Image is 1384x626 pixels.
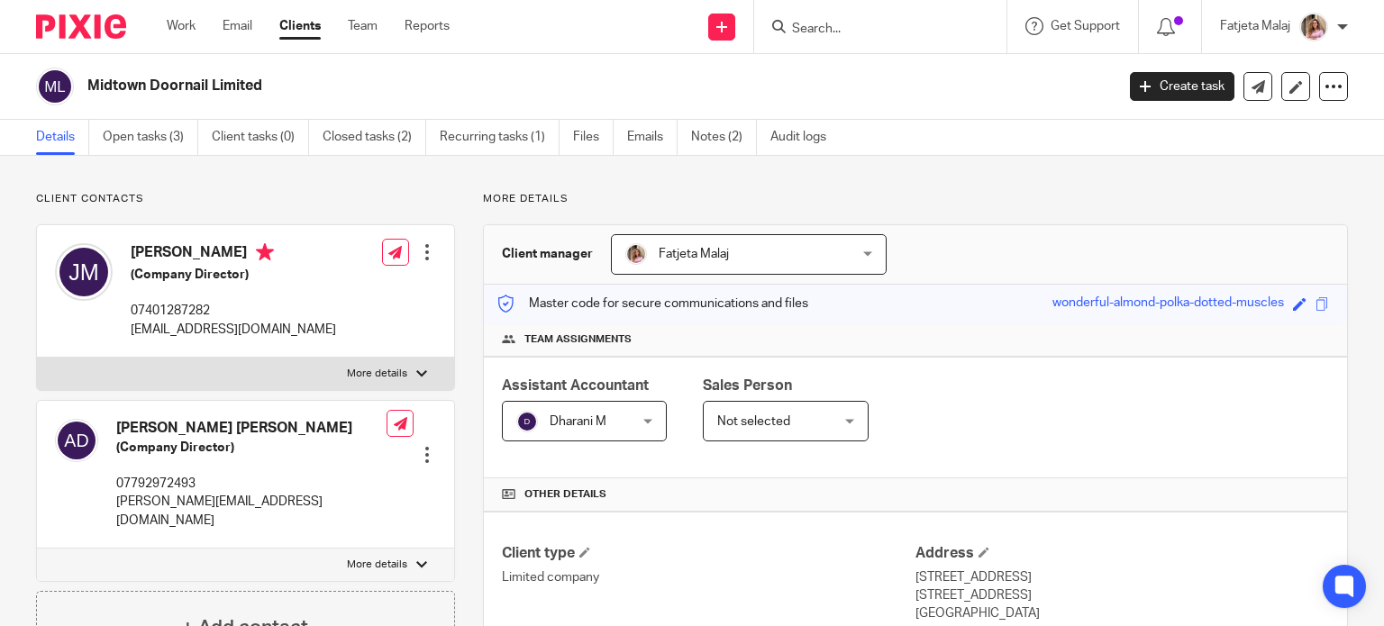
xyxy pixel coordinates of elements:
[440,120,560,155] a: Recurring tasks (1)
[1130,72,1234,101] a: Create task
[1051,20,1120,32] span: Get Support
[131,243,336,266] h4: [PERSON_NAME]
[1220,17,1290,35] p: Fatjeta Malaj
[223,17,252,35] a: Email
[131,266,336,284] h5: (Company Director)
[116,493,387,530] p: [PERSON_NAME][EMAIL_ADDRESS][DOMAIN_NAME]
[703,378,792,393] span: Sales Person
[524,487,606,502] span: Other details
[347,558,407,572] p: More details
[915,568,1329,586] p: [STREET_ADDRESS]
[550,415,606,428] span: Dharani M
[659,248,729,260] span: Fatjeta Malaj
[770,120,840,155] a: Audit logs
[348,17,378,35] a: Team
[502,245,593,263] h3: Client manager
[497,295,808,313] p: Master code for secure communications and files
[483,192,1348,206] p: More details
[1052,294,1284,314] div: wonderful-almond-polka-dotted-muscles
[36,68,74,105] img: svg%3E
[347,367,407,381] p: More details
[36,192,455,206] p: Client contacts
[405,17,450,35] a: Reports
[915,544,1329,563] h4: Address
[627,120,678,155] a: Emails
[717,415,790,428] span: Not selected
[516,411,538,432] img: svg%3E
[790,22,952,38] input: Search
[87,77,900,95] h2: Midtown Doornail Limited
[573,120,614,155] a: Files
[915,604,1329,622] p: [GEOGRAPHIC_DATA]
[55,243,113,301] img: svg%3E
[131,321,336,339] p: [EMAIL_ADDRESS][DOMAIN_NAME]
[625,243,647,265] img: MicrosoftTeams-image%20(5).png
[256,243,274,261] i: Primary
[116,419,387,438] h4: [PERSON_NAME] [PERSON_NAME]
[116,439,387,457] h5: (Company Director)
[36,120,89,155] a: Details
[502,378,649,393] span: Assistant Accountant
[131,302,336,320] p: 07401287282
[691,120,757,155] a: Notes (2)
[167,17,196,35] a: Work
[915,586,1329,604] p: [STREET_ADDRESS]
[323,120,426,155] a: Closed tasks (2)
[502,544,915,563] h4: Client type
[55,419,98,462] img: svg%3E
[103,120,198,155] a: Open tasks (3)
[116,475,387,493] p: 07792972493
[1299,13,1328,41] img: MicrosoftTeams-image%20(5).png
[502,568,915,586] p: Limited company
[212,120,309,155] a: Client tasks (0)
[36,14,126,39] img: Pixie
[279,17,321,35] a: Clients
[524,332,632,347] span: Team assignments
